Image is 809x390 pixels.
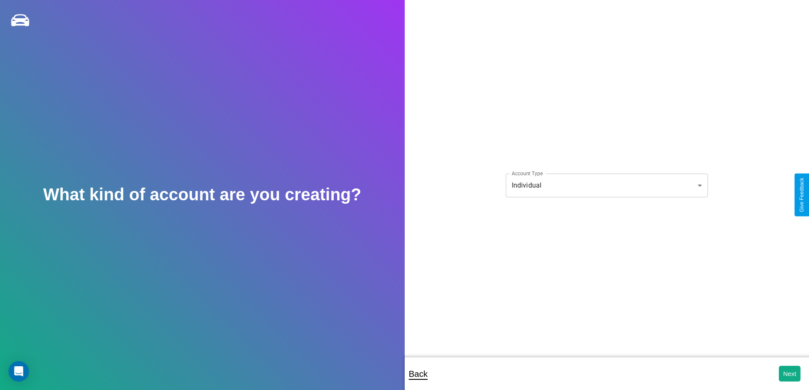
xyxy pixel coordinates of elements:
button: Next [779,366,801,382]
label: Account Type [512,170,543,177]
div: Give Feedback [799,178,805,212]
h2: What kind of account are you creating? [43,185,361,204]
div: Open Intercom Messenger [8,361,29,382]
p: Back [409,366,428,382]
div: Individual [506,174,708,197]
